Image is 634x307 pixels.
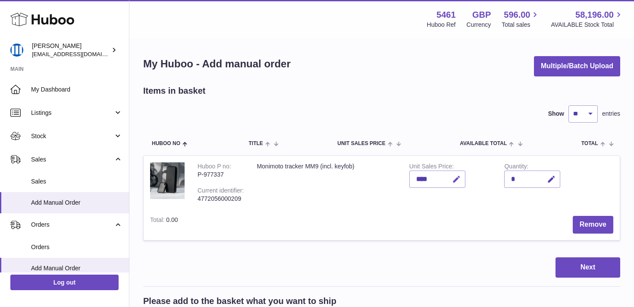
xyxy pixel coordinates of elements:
[556,257,620,278] button: Next
[198,163,231,172] div: Huboo P no
[551,9,624,29] a: 58,196.00 AVAILABLE Stock Total
[548,110,564,118] label: Show
[31,221,113,229] span: Orders
[143,57,291,71] h1: My Huboo - Add manual order
[575,9,614,21] span: 58,196.00
[502,9,540,29] a: 596.00 Total sales
[31,177,122,186] span: Sales
[143,295,336,307] h2: Please add to the basket what you want to ship
[436,9,456,21] strong: 5461
[534,56,620,76] button: Multiple/Batch Upload
[337,141,385,146] span: Unit Sales Price
[467,21,491,29] div: Currency
[427,21,456,29] div: Huboo Ref
[198,171,244,179] div: P-977337
[152,141,180,146] span: Huboo no
[31,85,122,94] span: My Dashboard
[150,216,166,225] label: Total
[32,42,110,58] div: [PERSON_NAME]
[31,243,122,251] span: Orders
[10,275,119,290] a: Log out
[250,156,402,209] td: Monimoto tracker MM9 (incl. keyfob)
[502,21,540,29] span: Total sales
[198,195,244,203] div: 4772056000209
[31,109,113,117] span: Listings
[573,216,613,234] button: Remove
[248,141,263,146] span: Title
[31,155,113,164] span: Sales
[409,163,454,172] label: Unit Sales Price
[32,51,127,57] span: [EMAIL_ADDRESS][DOMAIN_NAME]
[31,199,122,207] span: Add Manual Order
[460,141,507,146] span: AVAILABLE Total
[581,141,598,146] span: Total
[31,132,113,140] span: Stock
[504,163,528,172] label: Quantity
[602,110,620,118] span: entries
[31,264,122,272] span: Add Manual Order
[198,187,244,196] div: Current identifier
[504,9,530,21] span: 596.00
[166,216,178,223] span: 0.00
[551,21,624,29] span: AVAILABLE Stock Total
[150,162,185,199] img: Monimoto tracker MM9 (incl. keyfob)
[472,9,491,21] strong: GBP
[10,44,23,57] img: oksana@monimoto.com
[143,85,206,97] h2: Items in basket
